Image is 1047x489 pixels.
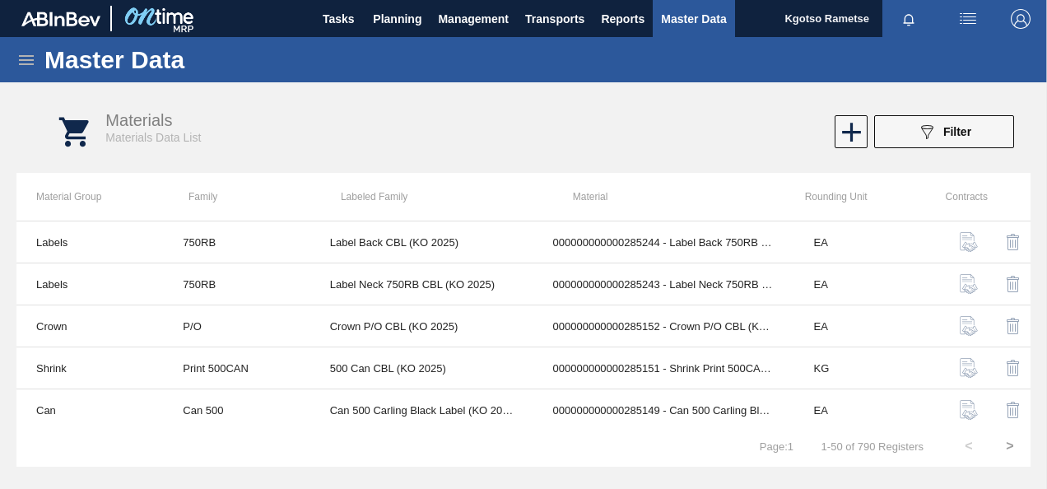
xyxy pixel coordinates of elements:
td: 000000000000285151 - Shrink Print 500CAN CBL (KO 2025) [533,347,794,389]
td: Can 500 [163,389,309,431]
td: 000000000000285149 - Can 500 Carling Black Label (KO 2025) [533,389,794,431]
div: Disable Material [993,306,1031,346]
button: Filter [874,115,1014,148]
th: Rounding Unit [785,173,938,221]
td: 000000000000285244 - Label Back 750RB CBL (KO 2025) [533,221,794,263]
button: contract-icon [949,390,989,430]
td: 500 Can CBL (KO 2025) [310,347,533,389]
button: Notifications [882,7,935,30]
span: Reports [601,9,644,29]
button: contract-icon [949,348,989,388]
div: Search Material Contracts [949,264,985,304]
div: Search Material Contracts [949,222,985,262]
img: delete-icon [1003,274,1023,294]
img: delete-icon [1003,232,1023,252]
td: Print 500CAN [163,347,309,389]
td: 750RB [163,263,309,305]
span: Filter [943,125,971,138]
td: Crown [16,305,163,347]
button: > [989,426,1031,467]
img: TNhmsLtSVTkK8tSr43FrP2fwEKptu5GPRR3wAAAABJRU5ErkJggg== [21,12,100,26]
h1: Master Data [44,50,337,69]
button: contract-icon [949,264,989,304]
td: EA [794,263,941,305]
td: P/O [163,305,309,347]
button: delete-icon [993,222,1033,262]
img: contract-icon [959,274,979,294]
td: EA [794,221,941,263]
img: contract-icon [959,358,979,378]
th: Family [169,173,321,221]
td: EA [794,305,941,347]
img: delete-icon [1003,358,1023,378]
div: Disable Material [993,348,1031,388]
th: Material [553,173,785,221]
span: Transports [525,9,584,29]
div: Search Material Contracts [949,348,985,388]
button: contract-icon [949,222,989,262]
span: Planning [373,9,421,29]
td: Label Back CBL (KO 2025) [310,221,533,263]
img: Logout [1011,9,1031,29]
img: delete-icon [1003,400,1023,420]
span: Page : 1 [760,440,793,453]
span: Tasks [320,9,356,29]
td: Label Neck 750RB CBL (KO 2025) [310,263,533,305]
button: delete-icon [993,264,1033,304]
th: Contracts [938,173,984,221]
td: 750RB [163,221,309,263]
img: contract-icon [959,232,979,252]
td: Can [16,389,163,431]
span: Management [438,9,509,29]
img: contract-icon [959,400,979,420]
button: delete-icon [993,348,1033,388]
div: Search Material Contracts [949,306,985,346]
td: 000000000000285243 - Label Neck 750RB CBL (KO 2025) [533,263,794,305]
td: KG [794,347,941,389]
div: Disable Material [993,264,1031,304]
button: < [948,426,989,467]
td: EA [794,389,941,431]
div: Filter Material [866,115,1022,148]
td: Labels [16,263,163,305]
span: Materials [105,111,172,129]
span: Materials Data List [105,131,201,144]
th: Labeled Family [321,173,553,221]
td: 000000000000285152 - Crown P/O CBL (KO 2025) [533,305,794,347]
img: userActions [958,9,978,29]
td: Can 500 Carling Black Label (KO 2025) [310,389,533,431]
button: contract-icon [949,306,989,346]
button: delete-icon [993,390,1033,430]
td: Shrink [16,347,163,389]
th: Material Group [16,173,169,221]
span: Master Data [661,9,726,29]
div: Search Material Contracts [949,390,985,430]
span: 1 - 50 of 790 Registers [818,440,924,453]
div: Enable Material [833,115,866,148]
div: Disable Material [993,390,1031,430]
td: Labels [16,221,163,263]
img: contract-icon [959,316,979,336]
div: Disable Material [993,222,1031,262]
td: Crown P/O CBL (KO 2025) [310,305,533,347]
img: delete-icon [1003,316,1023,336]
button: delete-icon [993,306,1033,346]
